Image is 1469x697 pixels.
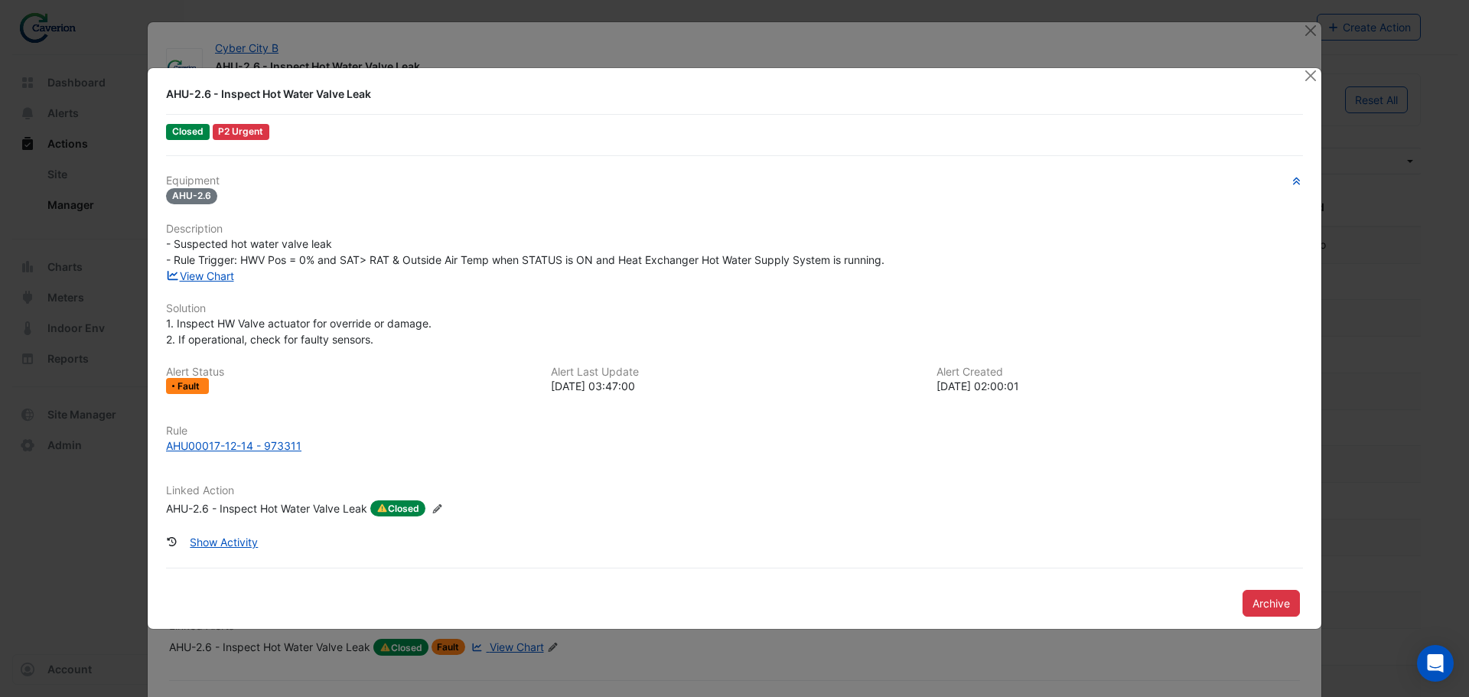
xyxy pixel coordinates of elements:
[432,503,443,515] fa-icon: Edit Linked Action
[1417,645,1454,682] div: Open Intercom Messenger
[166,438,301,454] div: AHU00017-12-14 - 973311
[166,484,1303,497] h6: Linked Action
[166,223,1303,236] h6: Description
[551,366,917,379] h6: Alert Last Update
[166,366,533,379] h6: Alert Status
[213,124,270,140] div: P2 Urgent
[166,174,1303,187] h6: Equipment
[166,188,217,204] span: AHU-2.6
[936,378,1303,394] div: [DATE] 02:00:01
[166,302,1303,315] h6: Solution
[1302,68,1318,84] button: Close
[166,86,1285,102] div: AHU-2.6 - Inspect Hot Water Valve Leak
[551,378,917,394] div: [DATE] 03:47:00
[180,529,268,555] button: Show Activity
[166,237,884,266] span: - Suspected hot water valve leak - Rule Trigger: HWV Pos = 0% and SAT> RAT & Outside Air Temp whe...
[936,366,1303,379] h6: Alert Created
[166,269,234,282] a: View Chart
[166,317,432,346] span: 1. Inspect HW Valve actuator for override or damage. 2. If operational, check for faulty sensors.
[1243,590,1300,617] button: Archive
[178,382,203,391] span: Fault
[370,500,425,517] span: Closed
[166,500,367,517] div: AHU-2.6 - Inspect Hot Water Valve Leak
[166,438,1303,454] a: AHU00017-12-14 - 973311
[166,425,1303,438] h6: Rule
[166,124,210,140] span: Closed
